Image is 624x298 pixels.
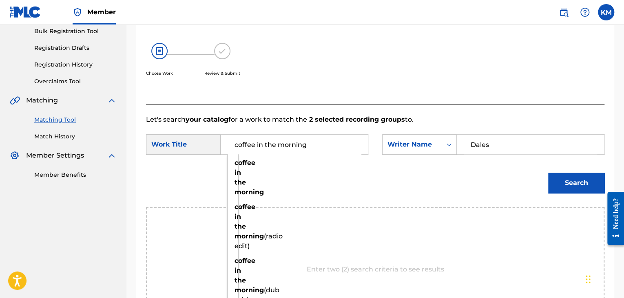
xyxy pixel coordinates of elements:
[107,151,117,160] img: expand
[235,232,264,240] strong: morning
[307,265,444,274] p: Enter two (2) search criteria to see results
[107,96,117,105] img: expand
[146,125,604,207] form: Search Form
[34,132,117,141] a: Match History
[235,178,246,186] strong: the
[559,7,569,17] img: search
[204,70,240,76] p: Review & Submit
[235,267,241,274] strong: in
[235,222,246,230] strong: the
[235,203,255,211] strong: coffee
[214,43,230,59] img: 173f8e8b57e69610e344.svg
[146,115,604,125] p: Let's search for a work to match the to.
[10,151,20,160] img: Member Settings
[186,116,228,123] strong: your catalog
[73,7,82,17] img: Top Rightsholder
[583,259,624,298] iframe: Chat Widget
[235,159,255,167] strong: coffee
[235,276,246,284] strong: the
[548,173,604,193] button: Search
[34,60,117,69] a: Registration History
[10,6,41,18] img: MLC Logo
[34,27,117,36] a: Bulk Registration Tool
[235,257,255,265] strong: coffee
[26,151,84,160] span: Member Settings
[10,96,20,105] img: Matching
[235,188,264,196] strong: morning
[87,7,116,17] span: Member
[146,70,173,76] p: Choose Work
[151,43,168,59] img: 26af456c4569493f7445.svg
[34,77,117,86] a: Overclaims Tool
[235,286,264,294] strong: morning
[26,96,58,105] span: Matching
[598,4,614,20] div: User Menu
[34,171,117,179] a: Member Benefits
[307,116,405,123] strong: 2 selected recording groups
[586,267,591,291] div: Drag
[235,213,241,220] strong: in
[34,116,117,124] a: Matching Tool
[580,7,590,17] img: help
[577,4,593,20] div: Help
[235,169,241,176] strong: in
[555,4,572,20] a: Public Search
[34,44,117,52] a: Registration Drafts
[387,140,437,149] div: Writer Name
[601,186,624,251] iframe: Resource Center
